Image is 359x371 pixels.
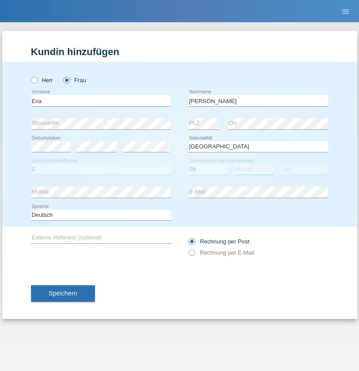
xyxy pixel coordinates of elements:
input: Rechnung per E-Mail [189,249,194,260]
h1: Kundin hinzufügen [31,46,328,57]
input: Rechnung per Post [189,238,194,249]
i: menu [341,7,350,16]
a: menu [337,8,355,14]
button: Speichern [31,285,95,302]
label: Herr [31,77,53,84]
span: Speichern [49,290,77,297]
input: Herr [31,77,37,83]
label: Rechnung per Post [189,238,249,245]
label: Frau [63,77,86,84]
input: Frau [63,77,69,83]
label: Rechnung per E-Mail [189,249,254,256]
